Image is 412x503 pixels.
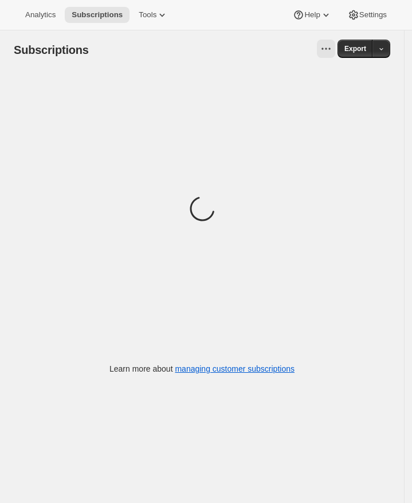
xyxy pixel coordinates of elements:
[25,10,56,20] span: Analytics
[304,10,320,20] span: Help
[72,10,123,20] span: Subscriptions
[341,7,394,23] button: Settings
[359,10,387,20] span: Settings
[109,363,295,375] p: Learn more about
[14,44,89,56] span: Subscriptions
[317,40,335,58] button: View actions for Subscriptions
[65,7,130,23] button: Subscriptions
[344,44,366,53] span: Export
[139,10,156,20] span: Tools
[18,7,62,23] button: Analytics
[175,364,295,373] a: managing customer subscriptions
[286,7,338,23] button: Help
[338,40,373,58] button: Export
[132,7,175,23] button: Tools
